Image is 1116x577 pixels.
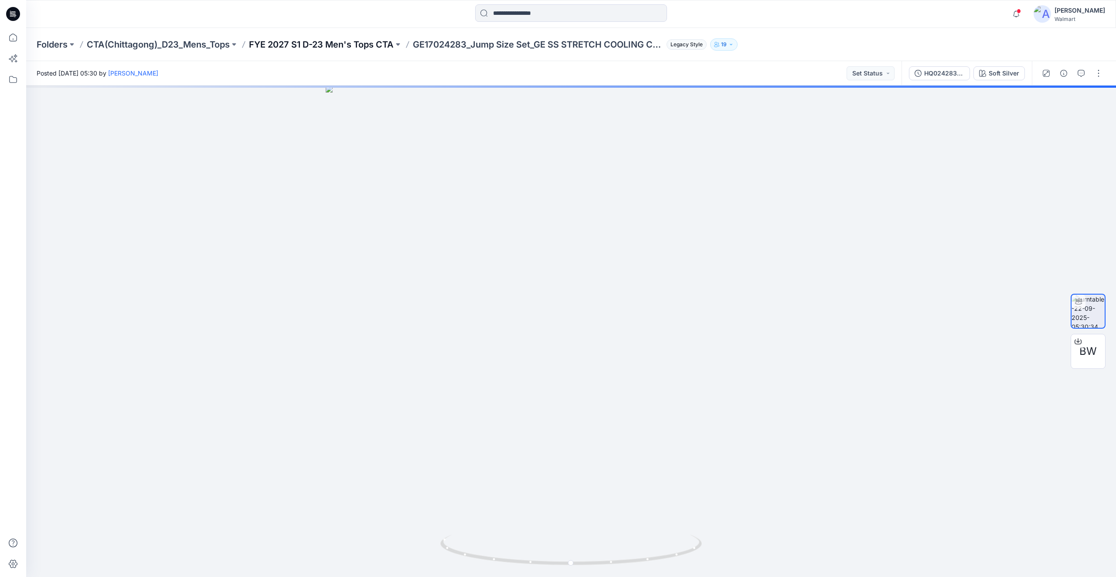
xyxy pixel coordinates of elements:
[667,39,707,50] span: Legacy Style
[108,69,158,77] a: [PERSON_NAME]
[909,66,970,80] button: HQ024283_GE SS STRETCH COOLING COMMUTER SHIRT
[413,38,663,51] p: GE17024283_Jump Size Set_GE SS STRETCH COOLING COMMUTER SHIRT
[87,38,230,51] a: CTA(Chittagong)_D23_Mens_Tops
[37,38,68,51] a: Folders
[989,69,1019,78] div: Soft Silver
[721,40,727,49] p: 19
[1079,343,1097,359] span: BW
[1057,66,1071,80] button: Details
[249,38,394,51] a: FYE 2027 S1 D-23 Men's Tops CTA
[37,69,158,78] span: Posted [DATE] 05:30 by
[1034,5,1051,23] img: avatar
[663,38,707,51] button: Legacy Style
[710,38,738,51] button: 19
[1055,16,1105,22] div: Walmart
[1072,295,1105,328] img: turntable-22-09-2025-05:30:34
[973,66,1025,80] button: Soft Silver
[1055,5,1105,16] div: [PERSON_NAME]
[924,69,964,78] div: HQ024283_GE SS STRETCH COOLING COMMUTER SHIRT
